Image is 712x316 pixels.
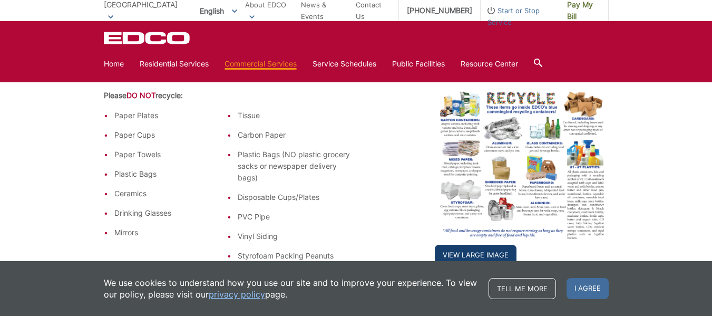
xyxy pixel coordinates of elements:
a: Tell me more [489,278,556,299]
li: Drinking Glasses [114,207,227,219]
a: Home [104,58,124,70]
a: Resource Center [461,58,518,70]
li: Paper Plates [114,110,227,121]
li: PVC Pipe [238,211,350,223]
img: image [435,90,609,243]
li: Paper Cups [114,129,227,141]
li: Plastic Bags (NO plastic grocery sacks or newspaper delivery bags) [238,149,350,184]
li: Vinyl Siding [238,231,350,242]
li: Mirrors [114,227,227,238]
a: privacy policy [209,289,265,300]
a: View Large Image [435,245,516,265]
strong: DO NOT [126,91,155,100]
p: We use cookies to understand how you use our site and to improve your experience. To view our pol... [104,277,478,300]
a: Service Schedules [313,58,376,70]
a: Commercial Services [225,58,297,70]
li: Disposable Cups/Plates [238,191,350,203]
th: Please recycle: [104,90,350,110]
li: Styrofoam Packing Peanuts [238,250,350,262]
span: I agree [567,278,609,299]
a: Residential Services [140,58,209,70]
li: Paper Towels [114,149,227,160]
a: Public Facilities [392,58,445,70]
li: Tissue [238,110,350,121]
li: Carbon Paper [238,129,350,141]
span: English [192,2,245,20]
li: Ceramics [114,188,227,199]
li: Plastic Bags [114,168,227,180]
a: EDCD logo. Return to the homepage. [104,32,191,44]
